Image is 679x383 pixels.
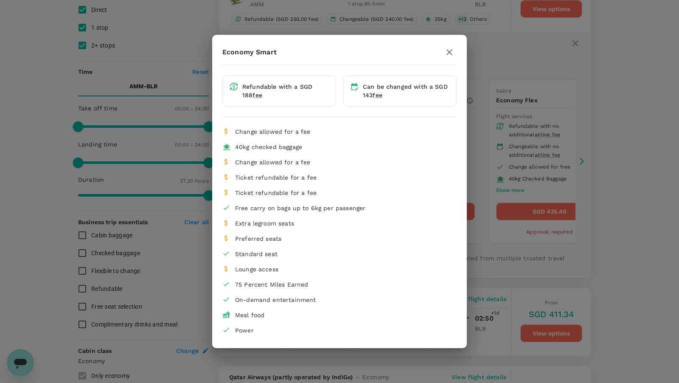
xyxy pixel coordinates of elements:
[235,159,311,166] span: Change allowed for a fee
[373,92,382,99] span: fee
[235,174,317,181] span: Ticket refundable for a fee
[363,82,449,99] div: Can be changed with a SGD 143
[235,312,264,318] span: Meal food
[222,47,277,57] p: Economy Smart
[235,205,365,211] span: Free carry on bags up to 6kg per passenger
[235,296,316,303] span: On-demand entertainment
[235,235,281,242] span: Preferred seats
[235,144,302,150] span: 40kg checked baggage
[242,82,329,99] div: Refundable with a SGD 188
[235,128,311,135] span: Change allowed for a fee
[235,327,254,334] span: Power
[235,220,294,227] span: Extra legroom seats
[235,189,317,196] span: Ticket refundable for a fee
[235,266,278,273] span: Lounge access
[253,92,262,99] span: fee
[235,281,308,288] span: 75 Percent Miles Earned
[235,251,278,257] span: Standard seat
